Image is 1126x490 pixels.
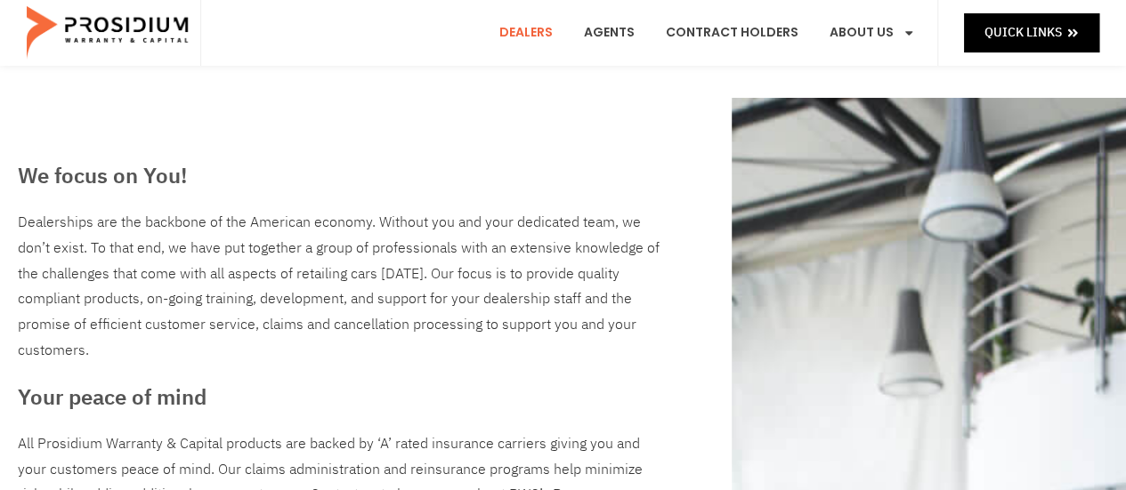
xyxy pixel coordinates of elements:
[18,160,665,192] h3: We focus on You!
[18,210,665,364] div: Dealerships are the backbone of the American economy. Without you and your dedicated team, we don...
[984,21,1062,44] span: Quick Links
[324,2,380,15] span: Last Name
[18,382,665,414] h3: Your peace of mind
[964,13,1099,52] a: Quick Links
